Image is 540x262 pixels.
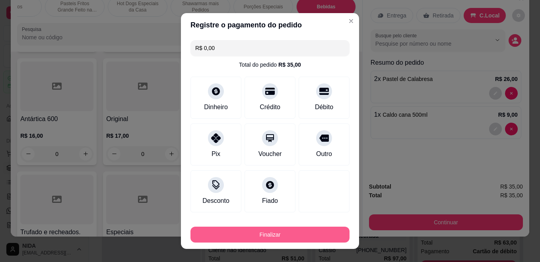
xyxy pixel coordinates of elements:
div: Fiado [262,196,278,206]
button: Close [345,15,357,27]
div: Crédito [260,102,280,112]
div: Total do pedido [239,61,301,69]
div: Débito [315,102,333,112]
header: Registre o pagamento do pedido [181,13,359,37]
div: Outro [316,149,332,159]
div: Desconto [202,196,229,206]
button: Finalizar [190,227,350,243]
input: Ex.: hambúrguer de cordeiro [195,40,345,56]
div: Voucher [258,149,282,159]
div: Pix [212,149,220,159]
div: Dinheiro [204,102,228,112]
div: R$ 35,00 [278,61,301,69]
